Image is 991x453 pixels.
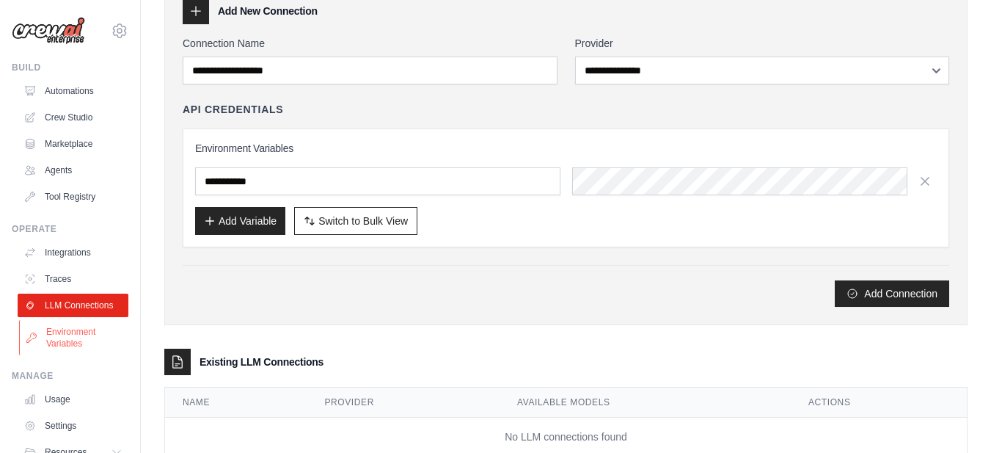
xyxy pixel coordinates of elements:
[183,36,557,51] label: Connection Name
[18,267,128,291] a: Traces
[218,4,318,18] h3: Add New Connection
[575,36,950,51] label: Provider
[195,207,285,235] button: Add Variable
[835,280,949,307] button: Add Connection
[18,185,128,209] a: Tool Registry
[12,223,128,235] div: Operate
[18,159,128,182] a: Agents
[12,62,128,73] div: Build
[165,388,307,418] th: Name
[183,102,283,117] h4: API Credentials
[200,355,323,369] h3: Existing LLM Connections
[500,388,791,418] th: Available Models
[18,241,128,264] a: Integrations
[18,388,128,411] a: Usage
[18,79,128,103] a: Automations
[307,388,500,418] th: Provider
[18,294,128,317] a: LLM Connections
[791,388,967,418] th: Actions
[18,132,128,156] a: Marketplace
[12,17,85,45] img: Logo
[18,414,128,438] a: Settings
[12,370,128,382] div: Manage
[294,207,417,235] button: Switch to Bulk View
[18,106,128,129] a: Crew Studio
[195,141,937,156] h3: Environment Variables
[318,214,408,228] span: Switch to Bulk View
[19,320,130,355] a: Environment Variables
